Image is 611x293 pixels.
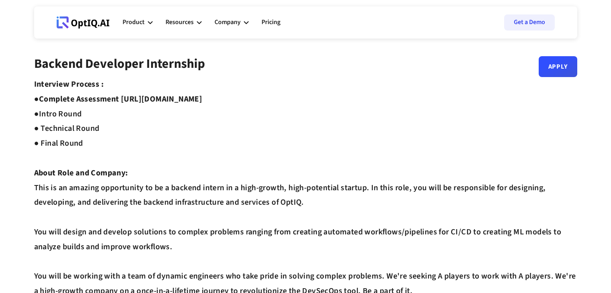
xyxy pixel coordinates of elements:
[215,10,249,35] div: Company
[262,10,280,35] a: Pricing
[57,10,110,35] a: Webflow Homepage
[166,10,202,35] div: Resources
[34,167,128,179] strong: About Role and Company:
[215,17,241,28] div: Company
[34,55,205,73] strong: Backend Developer Internship
[539,56,577,77] a: Apply
[34,94,202,120] strong: Complete Assessment [URL][DOMAIN_NAME] ●
[166,17,194,28] div: Resources
[504,14,555,31] a: Get a Demo
[34,79,104,90] strong: Interview Process :
[123,10,153,35] div: Product
[123,17,145,28] div: Product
